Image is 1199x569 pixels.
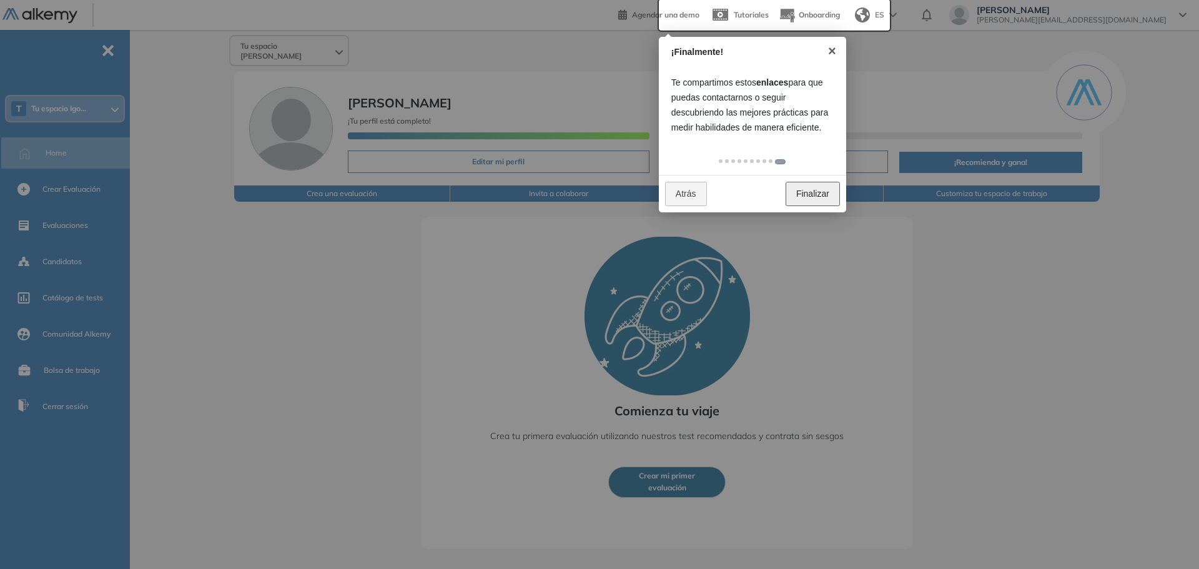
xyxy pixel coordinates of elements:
[818,37,846,65] a: ×
[671,46,817,59] div: ¡Finalmente!
[756,77,788,87] b: enlaces
[671,77,828,132] span: Te compartimos estos para que puedas contactarnos o seguir descubriendo las mejores prácticas par...
[786,182,840,206] a: Finalizar
[665,182,707,206] a: Atrás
